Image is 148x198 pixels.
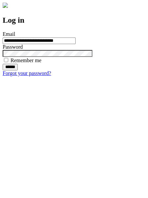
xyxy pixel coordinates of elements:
label: Email [3,31,15,37]
label: Password [3,44,23,50]
a: Forgot your password? [3,70,51,76]
img: logo-4e3dc11c47720685a147b03b5a06dd966a58ff35d612b21f08c02c0306f2b779.png [3,3,8,8]
h2: Log in [3,16,145,25]
label: Remember me [11,58,41,63]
